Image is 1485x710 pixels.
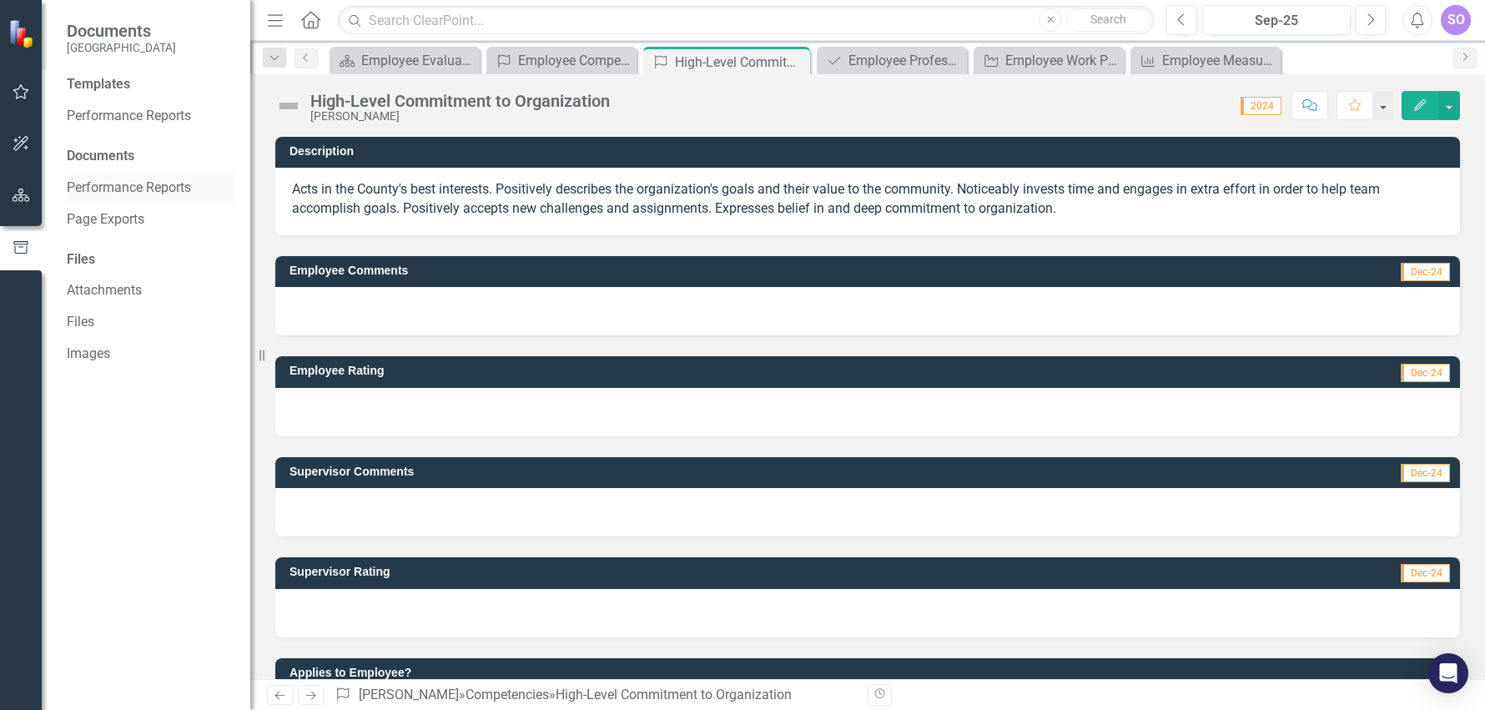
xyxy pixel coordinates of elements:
[334,50,476,71] a: Employee Evaluation Navigation
[67,281,234,300] a: Attachments
[289,365,1045,377] h3: Employee Rating
[289,264,1103,277] h3: Employee Comments
[978,50,1120,71] a: Employee Work Plan Milestones to Update
[67,107,234,126] a: Performance Reports
[1428,653,1468,693] div: Open Intercom Messenger
[675,52,806,73] div: High-Level Commitment to Organization
[275,93,302,119] img: Not Defined
[1162,50,1276,71] div: Employee Measure Report to Update
[359,687,459,702] a: [PERSON_NAME]
[67,345,234,364] a: Images
[67,21,176,41] span: Documents
[338,6,1154,35] input: Search ClearPoint...
[1401,464,1450,482] span: Dec-24
[1401,564,1450,582] span: Dec-24
[1401,364,1450,382] span: Dec-24
[1066,8,1150,32] button: Search
[518,50,632,71] div: Employee Competencies to Update
[1135,50,1276,71] a: Employee Measure Report to Update
[310,92,610,110] div: High-Level Commitment to Organization
[289,566,1061,578] h3: Supervisor Rating
[8,19,38,48] img: ClearPoint Strategy
[67,250,234,269] div: Files
[848,50,963,71] div: Employee Professional Development to Update
[289,667,1452,679] h3: Applies to Employee?
[1208,11,1345,31] div: Sep-25
[289,466,1115,478] h3: Supervisor Comments
[289,145,1452,158] h3: Description
[1401,263,1450,281] span: Dec-24
[466,687,549,702] a: Competencies
[556,687,792,702] div: High-Level Commitment to Organization
[335,686,855,705] div: » »
[1202,5,1351,35] button: Sep-25
[361,50,476,71] div: Employee Evaluation Navigation
[67,75,234,94] div: Templates
[67,313,234,332] a: Files
[310,110,610,123] div: [PERSON_NAME]
[67,210,234,229] a: Page Exports
[491,50,632,71] a: Employee Competencies to Update
[1441,5,1471,35] button: SO
[1005,50,1120,71] div: Employee Work Plan Milestones to Update
[292,180,1443,219] p: Acts in the County's best interests. Positively describes the organization's goals and their valu...
[67,147,234,166] div: Documents
[67,179,234,198] a: Performance Reports
[1241,97,1281,115] span: 2024
[67,41,176,54] small: [GEOGRAPHIC_DATA]
[1090,13,1126,26] span: Search
[821,50,963,71] a: Employee Professional Development to Update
